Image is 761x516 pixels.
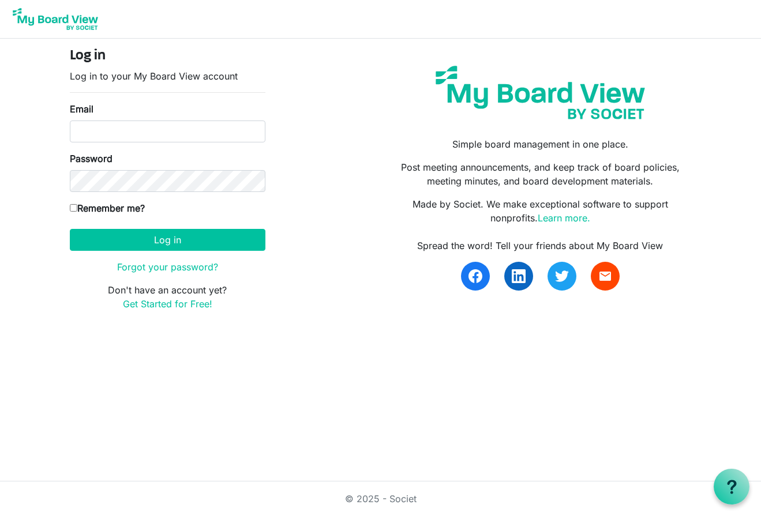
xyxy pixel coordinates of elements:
span: email [598,269,612,283]
a: Learn more. [538,212,590,224]
h4: Log in [70,48,265,65]
a: email [591,262,620,291]
p: Log in to your My Board View account [70,69,265,83]
p: Made by Societ. We make exceptional software to support nonprofits. [389,197,691,225]
img: twitter.svg [555,269,569,283]
a: © 2025 - Societ [345,493,417,504]
p: Simple board management in one place. [389,137,691,151]
input: Remember me? [70,204,77,212]
p: Post meeting announcements, and keep track of board policies, meeting minutes, and board developm... [389,160,691,188]
img: facebook.svg [468,269,482,283]
a: Forgot your password? [117,261,218,273]
img: My Board View Logo [9,5,102,33]
label: Password [70,152,113,165]
label: Remember me? [70,201,145,215]
div: Spread the word! Tell your friends about My Board View [389,239,691,253]
img: linkedin.svg [512,269,526,283]
img: my-board-view-societ.svg [427,57,654,128]
label: Email [70,102,93,116]
a: Get Started for Free! [123,298,212,310]
p: Don't have an account yet? [70,283,265,311]
button: Log in [70,229,265,251]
